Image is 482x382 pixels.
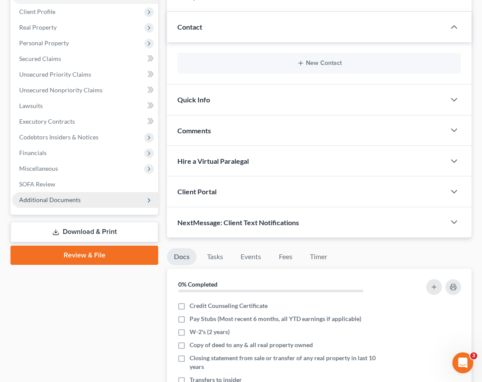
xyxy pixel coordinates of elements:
span: SOFA Review [19,180,55,188]
span: Credit Counseling Certificate [190,301,268,310]
a: Secured Claims [12,51,158,67]
a: Download & Print [10,222,158,242]
a: Unsecured Priority Claims [12,67,158,82]
span: Quick Info [177,95,210,104]
span: Client Profile [19,8,55,15]
a: SOFA Review [12,176,158,192]
span: Additional Documents [19,196,81,203]
span: W-2's (2 years) [190,328,230,336]
a: Docs [167,248,197,265]
span: Codebtors Insiders & Notices [19,133,98,141]
iframe: Intercom live chat [452,352,473,373]
span: Secured Claims [19,55,61,62]
span: Hire a Virtual Paralegal [177,157,249,165]
span: Comments [177,126,211,135]
span: Client Portal [177,187,217,196]
span: Unsecured Nonpriority Claims [19,86,102,94]
a: Timer [303,248,334,265]
a: Executory Contracts [12,114,158,129]
span: Closing statement from sale or transfer of any real property in last 10 years [190,354,388,371]
span: Contact [177,23,202,31]
span: Copy of deed to any & all real property owned [190,341,313,349]
a: Review & File [10,246,158,265]
a: Fees [272,248,299,265]
span: NextMessage: Client Text Notifications [177,218,299,226]
span: Lawsuits [19,102,43,109]
span: Pay Stubs (Most recent 6 months, all YTD earnings if applicable) [190,314,361,323]
span: Executory Contracts [19,118,75,125]
span: Real Property [19,24,57,31]
button: New Contact [184,60,454,67]
span: Unsecured Priority Claims [19,71,91,78]
span: Miscellaneous [19,165,58,172]
strong: 0% Completed [178,281,217,288]
a: Unsecured Nonpriority Claims [12,82,158,98]
a: Events [234,248,268,265]
span: Personal Property [19,39,69,47]
a: Tasks [200,248,230,265]
span: Financials [19,149,47,156]
span: 3 [470,352,477,359]
a: Lawsuits [12,98,158,114]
